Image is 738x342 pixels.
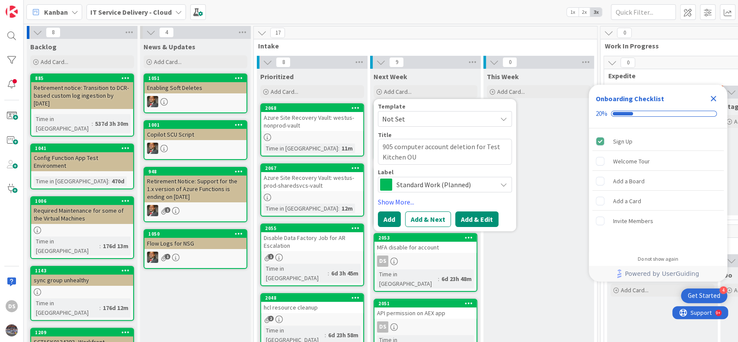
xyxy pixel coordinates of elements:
label: Title [378,131,392,139]
div: Get Started [688,291,720,300]
div: DP [144,252,246,263]
div: Checklist progress: 20% [596,110,720,118]
div: 20% [596,110,607,118]
div: Config Function App Test Environment [31,152,133,171]
div: 1001 [144,121,246,129]
div: 1051 [148,75,246,81]
textarea: 905 computer account deletion for Test Kitchen OU [378,139,512,165]
div: Do not show again [638,256,678,262]
div: 2055 [265,225,363,231]
div: Checklist Container [589,85,727,281]
div: 6d 23h 48m [439,274,474,284]
div: Azure Site Recovery Vault: westus-nonprod-vault [261,112,363,131]
div: hcl resource cleanup [261,302,363,313]
div: 2068 [265,105,363,111]
div: Invite Members is incomplete. [592,211,724,230]
div: API permission on AEX app [374,307,476,319]
div: 2051 [378,300,476,307]
span: Do [724,271,732,279]
div: DP [144,205,246,216]
span: 1x [567,8,578,16]
div: Add a Card [613,196,641,206]
span: Add Card... [154,58,182,66]
div: Copilot SCU Script [144,129,246,140]
div: Sign Up is complete. [592,132,724,151]
div: 176d 13m [101,241,131,251]
div: 2055 [261,224,363,232]
div: Time in [GEOGRAPHIC_DATA] [264,204,338,213]
a: 948Retirement Notice: Support for the 1.x version of Azure Functions is ending on [DATE]DP [144,167,247,222]
span: Backlog [30,42,57,51]
div: Time in [GEOGRAPHIC_DATA] [264,264,328,283]
div: 1143 [31,267,133,275]
span: Add Card... [384,88,412,96]
div: Add a Board is incomplete. [592,172,724,191]
div: DS [374,321,476,332]
span: : [99,303,101,313]
b: IT Service Delivery - Cloud [90,8,172,16]
a: 1143sync group unhealthyTime in [GEOGRAPHIC_DATA]:176d 12m [30,266,134,321]
div: 1041 [31,144,133,152]
span: 17 [270,28,285,38]
div: 885 [35,75,133,81]
div: Add a Board [613,176,645,186]
a: 1001Copilot SCU ScriptDP [144,120,247,160]
span: Prioritized [260,72,294,81]
span: Not Set [382,113,490,125]
div: 2067Azure Site Recovery Vault: westus-prod-sharedsvcs-vault [261,164,363,191]
div: 176d 12m [101,303,131,313]
span: 0 [617,28,632,38]
span: Support [18,1,39,12]
span: : [438,274,439,284]
div: Invite Members [613,216,653,226]
span: Powered by UserGuiding [625,268,699,279]
div: 11m [339,144,355,153]
div: 948Retirement Notice: Support for the 1.x version of Azure Functions is ending on [DATE] [144,168,246,202]
div: Welcome Tour [613,156,650,166]
div: 2067 [261,164,363,172]
div: DS [374,256,476,267]
div: 1050 [148,231,246,237]
img: DP [147,96,158,107]
div: 1209 [31,329,133,336]
div: 1051 [144,74,246,82]
div: 4 [719,286,727,294]
div: Sign Up [613,136,633,147]
div: 1050 [144,230,246,238]
div: Retirement Notice: Support for the 1.x version of Azure Functions is ending on [DATE] [144,176,246,202]
div: DP [144,143,246,154]
div: DS [6,300,18,312]
div: 2048 [265,295,363,301]
div: Disable Data Factory Job for AR Escalation [261,232,363,251]
button: Add & Next [405,211,451,227]
div: Time in [GEOGRAPHIC_DATA] [377,269,438,288]
img: avatar [6,324,18,336]
div: Flow Logs for NSG [144,238,246,249]
img: DP [147,252,158,263]
span: 4 [159,27,174,38]
div: 2055Disable Data Factory Job for AR Escalation [261,224,363,251]
span: 0 [620,58,635,68]
div: 948 [148,169,246,175]
a: 885Retirement notice: Transition to DCR-based custom log ingestion by [DATE]Time in [GEOGRAPHIC_D... [30,74,134,137]
img: DP [147,143,158,154]
div: Time in [GEOGRAPHIC_DATA] [34,237,99,256]
div: 2067 [265,165,363,171]
div: 1006 [31,197,133,205]
div: 1001Copilot SCU Script [144,121,246,140]
div: 1143 [35,268,133,274]
div: 6d 23h 58m [326,330,361,340]
span: 2x [578,8,590,16]
span: Add Card... [41,58,68,66]
div: 2053 [374,234,476,242]
a: Powered by UserGuiding [593,266,723,281]
div: DS [377,321,388,332]
span: : [92,119,93,128]
span: Template [378,103,406,109]
div: Checklist items [589,128,727,250]
div: Time in [GEOGRAPHIC_DATA] [264,144,338,153]
input: Quick Filter... [611,4,676,20]
a: 2055Disable Data Factory Job for AR EscalationTime in [GEOGRAPHIC_DATA]:6d 3h 45m [260,224,364,286]
span: 1 [165,254,170,259]
div: 9+ [44,3,48,10]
